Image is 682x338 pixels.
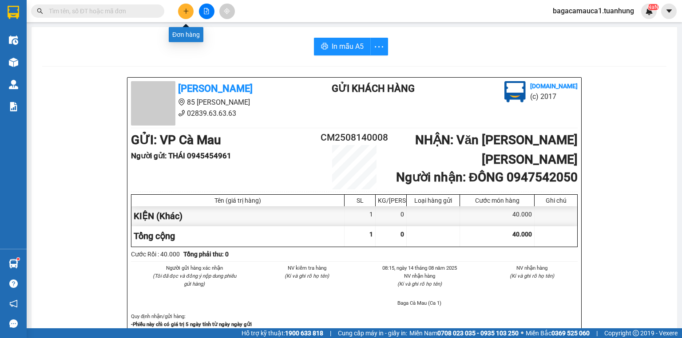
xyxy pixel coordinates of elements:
b: Người nhận : ĐÔNG 0947542050 [396,170,578,185]
h2: CM2508140008 [317,130,392,145]
span: phone [51,32,58,39]
span: notification [9,299,18,308]
span: plus [183,8,189,14]
div: 40.000 [460,206,535,226]
span: Hỗ trợ kỹ thuật: [242,328,323,338]
span: aim [224,8,230,14]
strong: -Phiếu này chỉ có giá trị 5 ngày tính từ ngày ngày gửi [131,321,252,327]
div: Ghi chú [537,197,575,204]
span: 40.000 [512,231,532,238]
img: logo.jpg [504,81,526,102]
span: bagacamauca1.tuanhung [546,5,641,16]
b: Người gửi : THÁI 0945454961 [131,151,231,160]
b: [PERSON_NAME] [51,6,126,17]
i: (Kí và ghi rõ họ tên) [285,273,329,279]
button: plus [178,4,194,19]
i: (Kí và ghi rõ họ tên) [510,273,554,279]
img: solution-icon [9,102,18,111]
span: ⚪️ [521,331,523,335]
img: logo-vxr [8,6,19,19]
i: (Tôi đã đọc và đồng ý nộp dung phiếu gửi hàng) [153,273,236,287]
span: copyright [633,330,639,336]
span: caret-down [665,7,673,15]
span: search [37,8,43,14]
div: SL [347,197,373,204]
span: Miền Bắc [526,328,590,338]
strong: 0369 525 060 [551,330,590,337]
div: Đơn hàng [169,27,203,42]
button: more [370,38,388,55]
span: 1 [369,231,373,238]
span: file-add [203,8,210,14]
span: environment [178,98,185,106]
img: warehouse-icon [9,259,18,268]
div: Tên (giá trị hàng) [134,197,342,204]
div: 1 [345,206,376,226]
li: 85 [PERSON_NAME] [4,20,169,31]
button: caret-down [661,4,677,19]
span: message [9,319,18,328]
strong: 0708 023 035 - 0935 103 250 [437,330,519,337]
b: GỬI : VP Cà Mau [4,55,94,70]
li: NV nhận hàng [374,272,465,280]
img: icon-new-feature [645,7,653,15]
li: Người gửi hàng xác nhận [149,264,240,272]
b: GỬI : VP Cà Mau [131,133,221,147]
span: more [371,41,388,52]
b: Tổng phải thu: 0 [183,251,229,258]
sup: 1 [17,258,20,260]
b: [PERSON_NAME] [178,83,253,94]
b: [DOMAIN_NAME] [530,83,578,90]
span: | [596,328,598,338]
span: phone [178,110,185,117]
img: warehouse-icon [9,35,18,45]
li: NV kiểm tra hàng [262,264,353,272]
li: 08:15, ngày 14 tháng 08 năm 2025 [374,264,465,272]
img: warehouse-icon [9,80,18,89]
div: Loại hàng gửi [409,197,457,204]
span: | [330,328,331,338]
strong: 1900 633 818 [285,330,323,337]
input: Tìm tên, số ĐT hoặc mã đơn [49,6,154,16]
li: NV nhận hàng [487,264,578,272]
span: question-circle [9,279,18,288]
button: printerIn mẫu A5 [314,38,371,55]
li: (c) 2017 [530,91,578,102]
span: environment [51,21,58,28]
span: printer [321,43,328,51]
i: (Kí và ghi rõ họ tên) [397,281,442,287]
button: file-add [199,4,214,19]
div: 0 [376,206,407,226]
li: 02839.63.63.63 [131,108,296,119]
li: Baga Cà Mau (Ca 1) [374,299,465,307]
div: KG/[PERSON_NAME] [378,197,404,204]
b: NHẬN : Văn [PERSON_NAME] [PERSON_NAME] [415,133,578,167]
span: 0 [400,231,404,238]
div: Cước Rồi : 40.000 [131,249,180,259]
span: Miền Nam [409,328,519,338]
img: warehouse-icon [9,58,18,67]
b: Gửi khách hàng [332,83,415,94]
span: Tổng cộng [134,231,175,241]
li: 85 [PERSON_NAME] [131,97,296,108]
button: aim [219,4,235,19]
sup: NaN [647,4,658,10]
div: KIỆN (Khác) [131,206,345,226]
li: 02839.63.63.63 [4,31,169,42]
div: Cước món hàng [462,197,532,204]
span: Cung cấp máy in - giấy in: [338,328,407,338]
span: In mẫu A5 [332,41,364,52]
